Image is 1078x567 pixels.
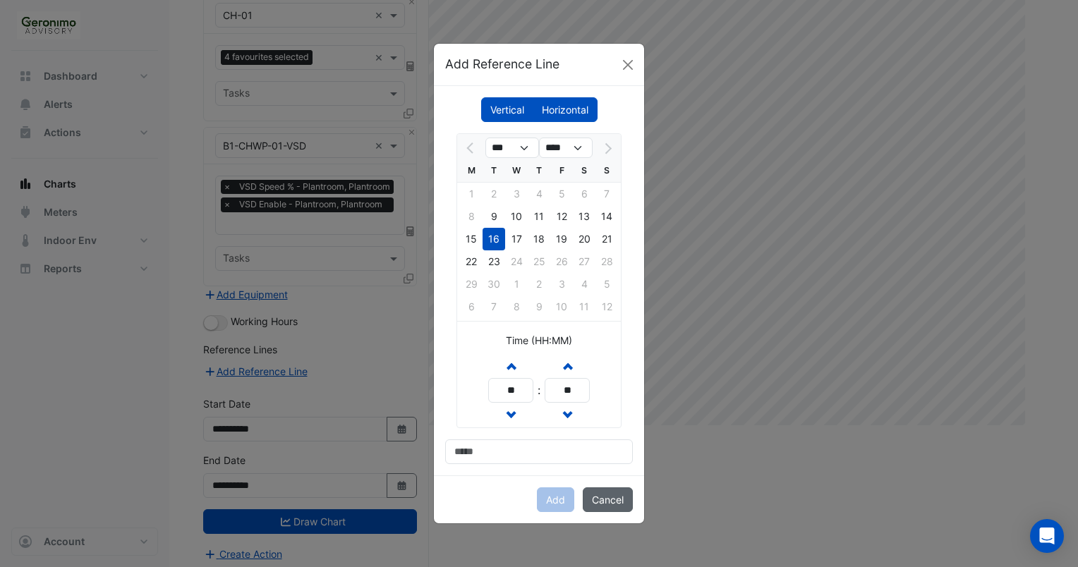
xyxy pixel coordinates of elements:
div: Thursday, September 18, 2025 [528,228,550,250]
input: Hours [488,378,533,403]
div: Thursday, September 11, 2025 [528,205,550,228]
div: 10 [505,205,528,228]
div: 17 [505,228,528,250]
div: S [573,159,595,182]
div: S [595,159,618,182]
button: Close [617,54,638,75]
div: 22 [460,250,483,273]
div: Sunday, September 21, 2025 [595,228,618,250]
div: 9 [483,205,505,228]
div: 23 [483,250,505,273]
div: 20 [573,228,595,250]
div: 15 [460,228,483,250]
div: 14 [595,205,618,228]
div: Saturday, September 20, 2025 [573,228,595,250]
div: Tuesday, September 23, 2025 [483,250,505,273]
div: 21 [595,228,618,250]
div: Wednesday, September 17, 2025 [505,228,528,250]
div: : [533,382,545,398]
div: 18 [528,228,550,250]
input: Minutes [545,378,590,403]
div: Saturday, September 13, 2025 [573,205,595,228]
div: 13 [573,205,595,228]
div: M [460,159,483,182]
div: Wednesday, September 10, 2025 [505,205,528,228]
label: Vertical [481,97,533,122]
div: Open Intercom Messenger [1030,519,1064,553]
div: F [550,159,573,182]
div: Tuesday, September 16, 2025 [483,228,505,250]
label: Time (HH:MM) [506,333,572,348]
div: Tuesday, September 9, 2025 [483,205,505,228]
div: Friday, September 12, 2025 [550,205,573,228]
div: Monday, September 22, 2025 [460,250,483,273]
div: 19 [550,228,573,250]
div: T [483,159,505,182]
h5: Add Reference Line [445,55,559,73]
div: W [505,159,528,182]
div: Friday, September 19, 2025 [550,228,573,250]
div: Monday, September 15, 2025 [460,228,483,250]
button: Cancel [583,487,633,512]
div: Sunday, September 14, 2025 [595,205,618,228]
div: T [528,159,550,182]
div: 12 [550,205,573,228]
select: Select month [485,138,539,159]
div: 11 [528,205,550,228]
label: Horizontal [533,97,598,122]
select: Select year [539,138,593,159]
div: 16 [483,228,505,250]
